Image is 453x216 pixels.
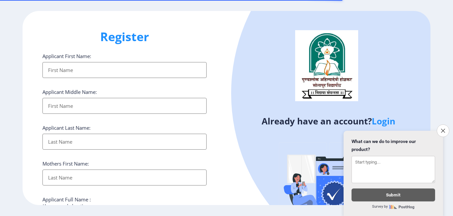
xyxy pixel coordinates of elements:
[42,29,207,45] h1: Register
[42,98,207,114] input: First Name
[42,53,91,59] label: Applicant First Name:
[42,170,207,185] input: Last Name
[42,160,89,167] label: Mothers First Name:
[42,196,91,209] label: Applicant Full Name : (As on marksheet)
[231,116,425,126] h4: Already have an account?
[42,62,207,78] input: First Name
[42,89,97,95] label: Applicant Middle Name:
[372,115,395,127] a: Login
[42,124,91,131] label: Applicant Last Name:
[295,30,358,101] img: logo
[42,134,207,150] input: Last Name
